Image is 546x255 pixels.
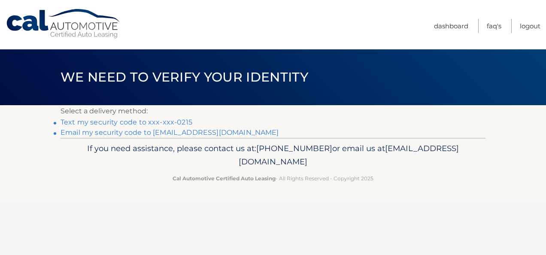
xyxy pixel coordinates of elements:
[66,142,480,169] p: If you need assistance, please contact us at: or email us at
[61,128,279,137] a: Email my security code to [EMAIL_ADDRESS][DOMAIN_NAME]
[520,19,540,33] a: Logout
[6,9,121,39] a: Cal Automotive
[434,19,468,33] a: Dashboard
[61,105,485,117] p: Select a delivery method:
[173,175,276,182] strong: Cal Automotive Certified Auto Leasing
[61,118,192,126] a: Text my security code to xxx-xxx-0215
[61,69,308,85] span: We need to verify your identity
[66,174,480,183] p: - All Rights Reserved - Copyright 2025
[487,19,501,33] a: FAQ's
[256,143,332,153] span: [PHONE_NUMBER]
